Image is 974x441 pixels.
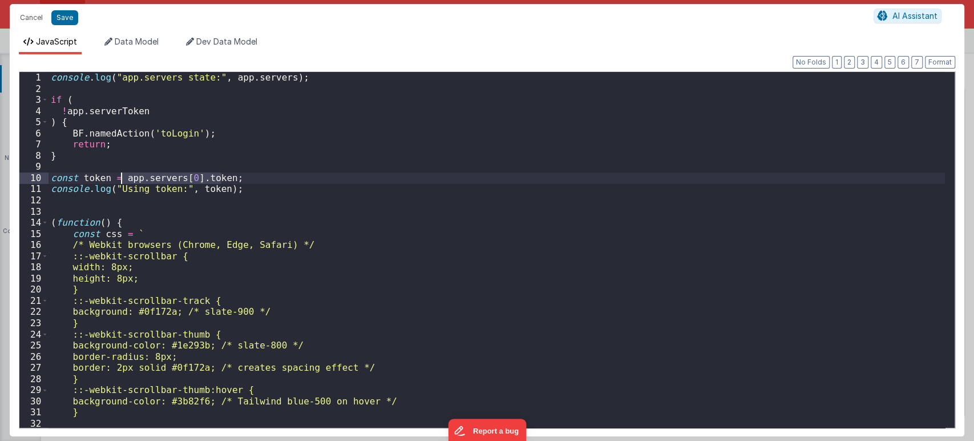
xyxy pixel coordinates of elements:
div: 6 [19,128,49,139]
div: 24 [19,329,49,340]
div: 12 [19,195,49,206]
div: 1 [19,72,49,83]
button: Format [925,56,955,69]
div: 2 [19,83,49,95]
div: 8 [19,150,49,162]
button: Save [51,10,78,25]
div: 23 [19,318,49,329]
div: 27 [19,362,49,374]
div: 11 [19,183,49,195]
button: AI Assistant [874,9,941,23]
div: 17 [19,251,49,262]
div: 22 [19,306,49,318]
button: 6 [898,56,909,69]
button: 7 [911,56,923,69]
button: 1 [832,56,842,69]
div: 26 [19,351,49,363]
div: 16 [19,239,49,251]
div: 9 [19,161,49,173]
div: 20 [19,284,49,295]
div: 31 [19,407,49,418]
div: 5 [19,117,49,128]
div: 14 [19,217,49,228]
div: 21 [19,295,49,307]
div: 18 [19,262,49,273]
div: 3 [19,94,49,106]
span: Data Model [115,37,159,46]
div: 19 [19,273,49,284]
button: 2 [844,56,855,69]
button: Cancel [14,10,49,26]
div: 29 [19,384,49,396]
span: Dev Data Model [196,37,257,46]
button: No Folds [793,56,830,69]
div: 30 [19,396,49,407]
div: 7 [19,139,49,150]
span: JavaScript [36,37,77,46]
button: 5 [884,56,895,69]
div: 25 [19,340,49,351]
button: 4 [871,56,882,69]
div: 13 [19,206,49,218]
span: AI Assistant [892,11,937,21]
div: 32 [19,418,49,430]
button: 3 [857,56,868,69]
div: 28 [19,374,49,385]
div: 15 [19,228,49,240]
div: 10 [19,173,49,184]
div: 4 [19,106,49,117]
